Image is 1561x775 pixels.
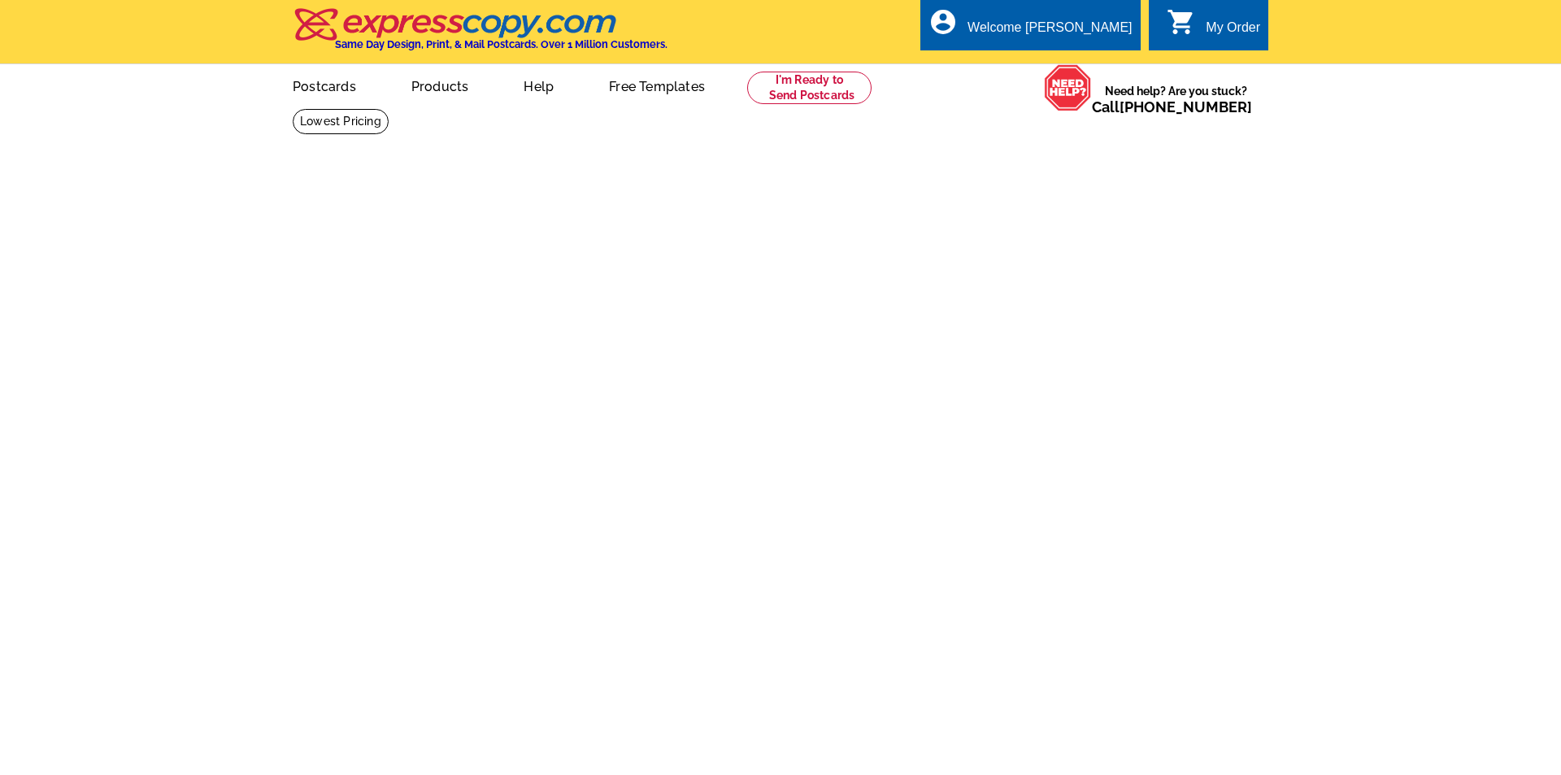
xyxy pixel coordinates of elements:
a: [PHONE_NUMBER] [1120,98,1252,115]
a: shopping_cart My Order [1167,18,1260,38]
img: help [1044,64,1092,111]
span: Need help? Are you stuck? [1092,83,1260,115]
i: account_circle [928,7,958,37]
i: shopping_cart [1167,7,1196,37]
div: My Order [1206,20,1260,43]
a: Free Templates [583,66,731,104]
a: Help [498,66,580,104]
div: Welcome [PERSON_NAME] [967,20,1132,43]
h4: Same Day Design, Print, & Mail Postcards. Over 1 Million Customers. [335,38,667,50]
a: Products [385,66,495,104]
a: Postcards [267,66,382,104]
span: Call [1092,98,1252,115]
a: Same Day Design, Print, & Mail Postcards. Over 1 Million Customers. [293,20,667,50]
